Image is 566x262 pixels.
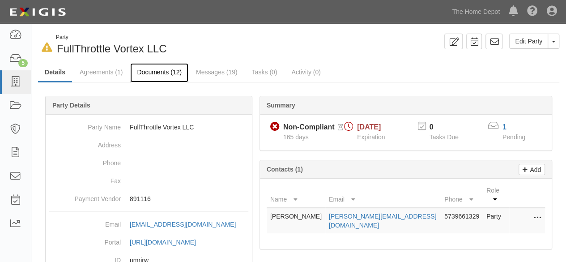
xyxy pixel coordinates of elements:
[189,63,244,81] a: Messages (19)
[338,125,343,131] i: Pending Review
[429,122,469,133] p: 0
[245,63,284,81] a: Tasks (0)
[325,182,441,208] th: Email
[49,118,248,136] dd: FullThrottle Vortex LLC
[267,182,325,208] th: Name
[285,63,327,81] a: Activity (0)
[56,34,166,41] div: Party
[18,59,28,67] div: 5
[509,34,548,49] a: Edit Party
[502,133,525,141] span: Pending
[130,220,236,229] div: [EMAIL_ADDRESS][DOMAIN_NAME]
[447,3,504,21] a: The Home Depot
[267,208,325,233] td: [PERSON_NAME]
[519,164,545,175] a: Add
[49,190,121,203] dt: Payment Vendor
[270,122,280,132] i: Non-Compliant
[49,233,121,247] dt: Portal
[42,43,52,52] i: In Default since 05/02/2025
[357,123,381,131] span: [DATE]
[429,133,458,141] span: Tasks Due
[52,102,90,109] b: Party Details
[130,194,248,203] p: 891116
[283,133,309,141] span: Since 04/11/2025
[283,122,335,133] div: Non-Compliant
[49,215,121,229] dt: Email
[38,63,72,82] a: Details
[130,63,188,82] a: Documents (12)
[329,213,436,229] a: [PERSON_NAME][EMAIL_ADDRESS][DOMAIN_NAME]
[130,221,246,228] a: [EMAIL_ADDRESS][DOMAIN_NAME]
[483,208,509,233] td: Party
[441,182,483,208] th: Phone
[38,34,292,56] div: FullThrottle Vortex LLC
[49,136,121,150] dt: Address
[502,123,506,131] a: 1
[267,102,295,109] b: Summary
[357,133,385,141] span: Expiration
[7,4,68,20] img: logo-5460c22ac91f19d4615b14bd174203de0afe785f0fc80cf4dbbc73dc1793850b.png
[49,118,121,132] dt: Party Name
[527,6,538,17] i: Help Center - Complianz
[73,63,129,81] a: Agreements (1)
[441,208,483,233] td: 5739661329
[49,172,121,185] dt: Fax
[49,154,121,168] dt: Phone
[528,164,541,175] p: Add
[267,166,303,173] b: Contacts (1)
[130,239,206,246] a: [URL][DOMAIN_NAME]
[483,182,509,208] th: Role
[57,43,166,55] span: FullThrottle Vortex LLC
